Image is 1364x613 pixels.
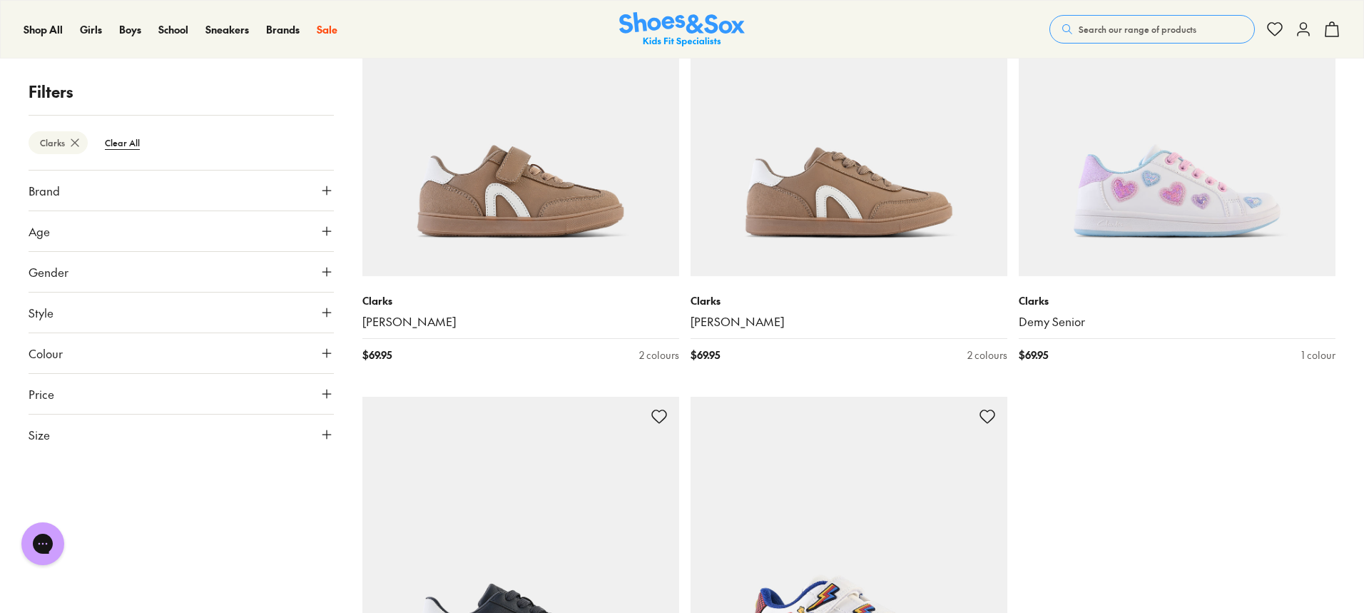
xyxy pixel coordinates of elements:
a: [PERSON_NAME] [362,314,679,330]
a: School [158,22,188,37]
span: Style [29,304,54,321]
button: Search our range of products [1049,15,1255,44]
a: Shoes & Sox [619,12,745,47]
span: Gender [29,263,68,280]
span: Brand [29,182,60,199]
span: School [158,22,188,36]
a: Boys [119,22,141,37]
iframe: Gorgias live chat messenger [14,517,71,570]
a: Girls [80,22,102,37]
span: Colour [29,345,63,362]
span: Search our range of products [1079,23,1196,36]
span: Girls [80,22,102,36]
span: $ 69.95 [362,348,392,363]
a: Shop All [24,22,63,37]
a: [PERSON_NAME] [691,314,1007,330]
button: Gender [29,252,334,292]
img: SNS_Logo_Responsive.svg [619,12,745,47]
span: Size [29,426,50,443]
button: Brand [29,171,334,211]
btn: Clear All [93,130,151,156]
a: Sale [317,22,337,37]
span: Boys [119,22,141,36]
button: Size [29,415,334,455]
span: Age [29,223,50,240]
span: Brands [266,22,300,36]
button: Style [29,293,334,333]
button: Colour [29,333,334,373]
div: 2 colours [639,348,679,363]
button: Age [29,211,334,251]
a: Sneakers [205,22,249,37]
a: Demy Senior [1019,314,1335,330]
p: Clarks [362,293,679,308]
button: Price [29,374,334,414]
span: Price [29,385,54,402]
a: Brands [266,22,300,37]
div: 1 colour [1301,348,1335,363]
span: $ 69.95 [691,348,720,363]
p: Filters [29,80,334,103]
span: Sale [317,22,337,36]
p: Clarks [1019,293,1335,308]
span: $ 69.95 [1019,348,1048,363]
span: Sneakers [205,22,249,36]
div: 2 colours [967,348,1007,363]
btn: Clarks [29,131,88,154]
span: Shop All [24,22,63,36]
p: Clarks [691,293,1007,308]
